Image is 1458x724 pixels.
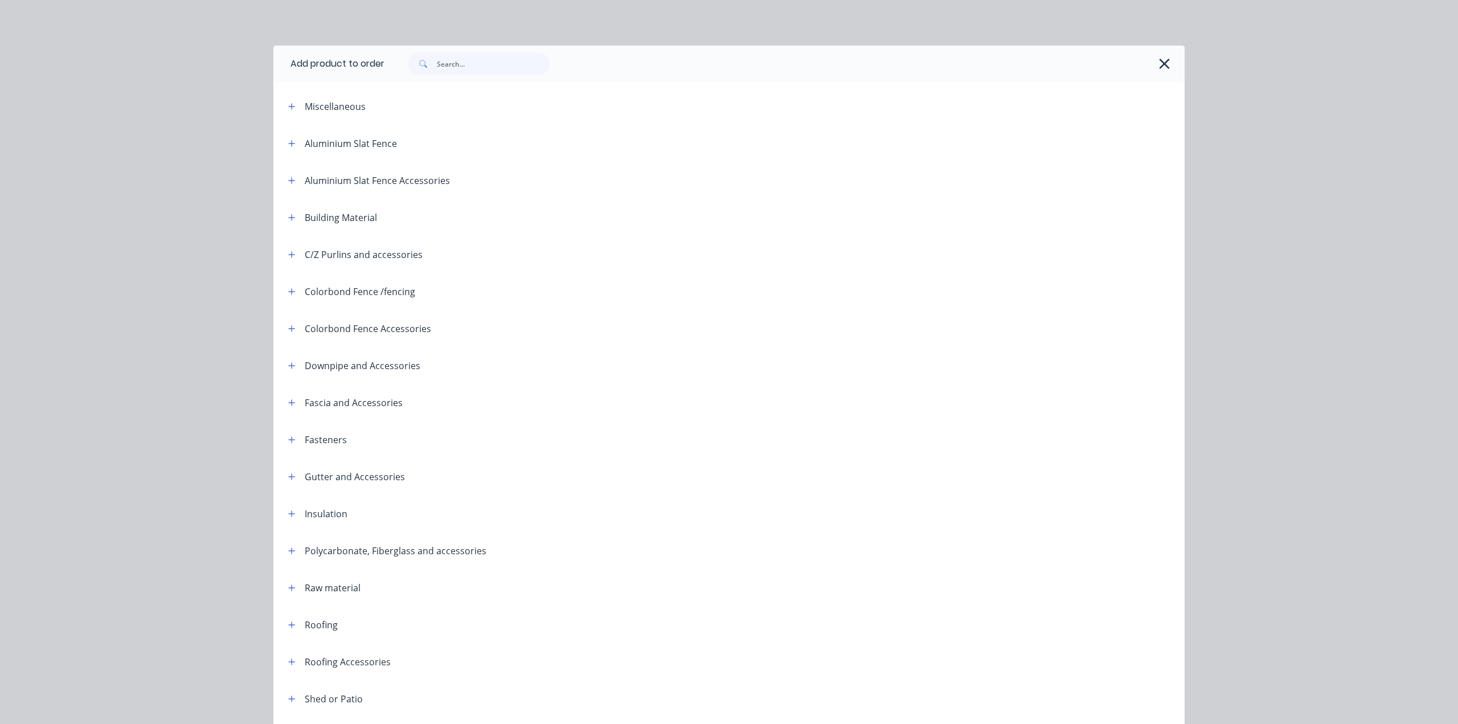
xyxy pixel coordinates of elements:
[305,396,403,410] div: Fascia and Accessories
[305,470,405,484] div: Gutter and Accessories
[305,248,423,261] div: C/Z Purlins and accessories
[305,618,338,632] div: Roofing
[305,544,486,558] div: Polycarbonate, Fiberglass and accessories
[305,655,391,669] div: Roofing Accessories
[305,100,366,113] div: Miscellaneous
[305,692,363,706] div: Shed or Patio
[305,174,450,187] div: Aluminium Slat Fence Accessories
[305,322,431,336] div: Colorbond Fence Accessories
[305,285,415,298] div: Colorbond Fence /fencing
[305,211,377,224] div: Building Material
[437,52,550,75] input: Search...
[305,137,397,150] div: Aluminium Slat Fence
[273,46,384,82] div: Add product to order
[305,433,347,447] div: Fasteners
[305,507,347,521] div: Insulation
[305,581,361,595] div: Raw material
[305,359,420,373] div: Downpipe and Accessories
